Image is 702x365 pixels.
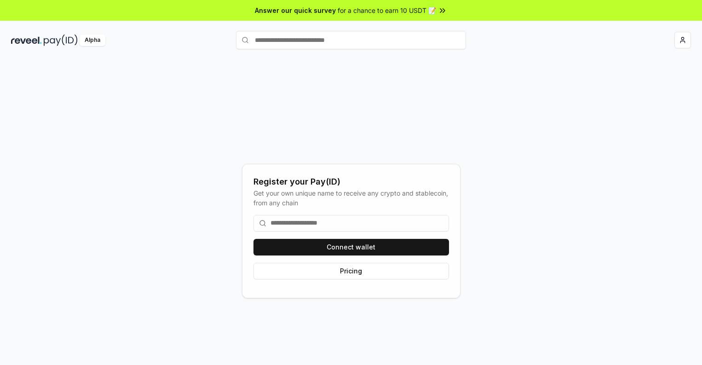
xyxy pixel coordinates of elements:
span: for a chance to earn 10 USDT 📝 [338,6,436,15]
button: Connect wallet [253,239,449,255]
img: pay_id [44,35,78,46]
div: Register your Pay(ID) [253,175,449,188]
div: Get your own unique name to receive any crypto and stablecoin, from any chain [253,188,449,208]
button: Pricing [253,263,449,279]
div: Alpha [80,35,105,46]
span: Answer our quick survey [255,6,336,15]
img: reveel_dark [11,35,42,46]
